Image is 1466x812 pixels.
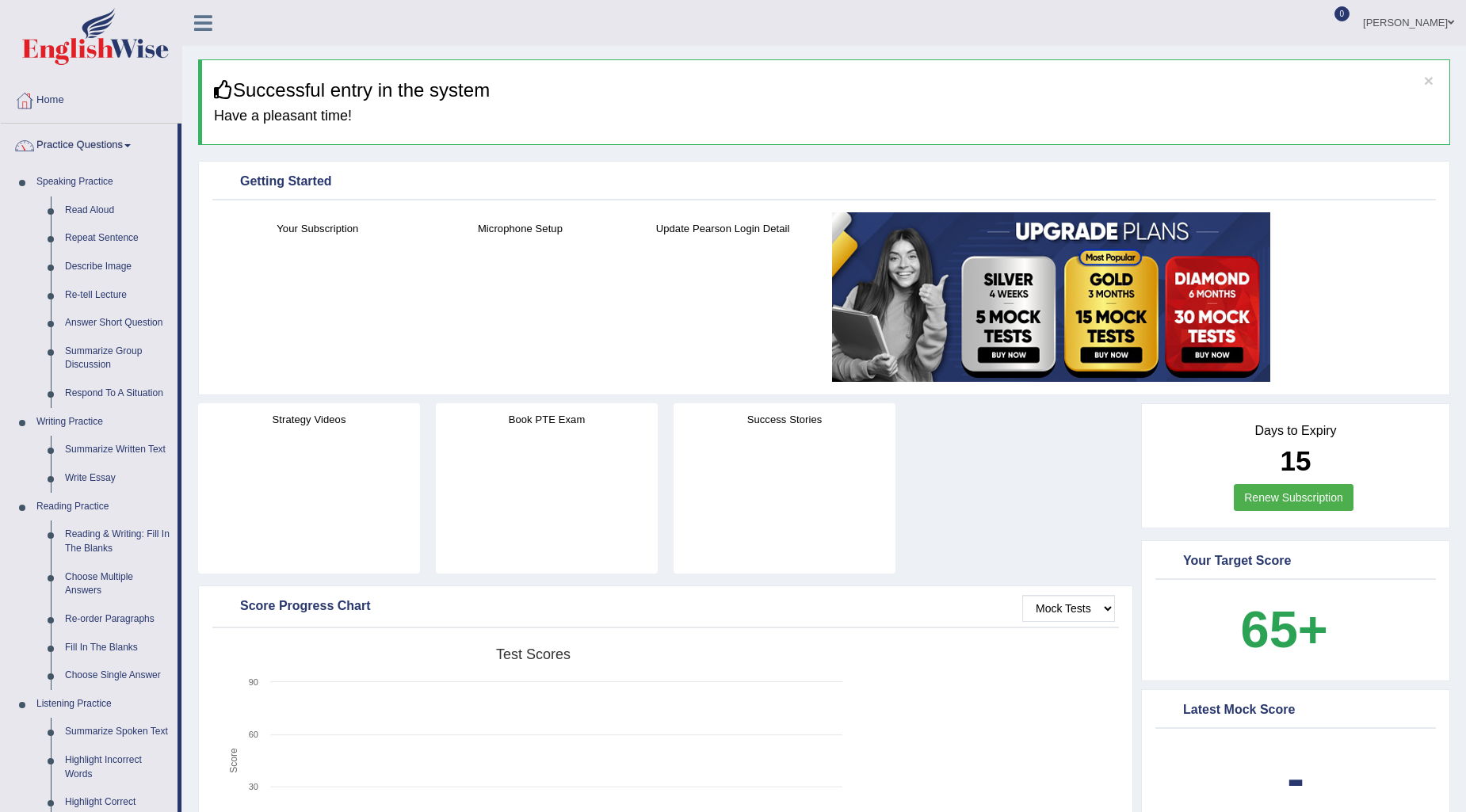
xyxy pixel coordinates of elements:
[29,408,178,436] a: Writing Practice
[224,220,411,237] h4: Your Subscription
[1287,749,1304,807] b: -
[1159,550,1432,574] div: Your Target Score
[228,748,239,773] tspan: Score
[29,168,178,196] a: Speaking Practice
[1424,72,1434,89] button: ×
[496,646,571,662] tspan: Test scores
[58,634,178,662] a: Fill In The Blanks
[58,281,178,310] a: Re-tell Lecture
[29,493,178,521] a: Reading Practice
[1159,424,1432,438] h4: Days to Expiry
[1241,600,1328,658] b: 65+
[249,782,258,791] text: 30
[29,690,178,719] a: Listening Practice
[198,411,420,428] h4: Strategy Videos
[216,170,1432,194] div: Getting Started
[58,718,178,746] a: Summarize Spoken Text
[1,78,181,118] a: Home
[427,220,614,237] h4: Microphone Setup
[1334,6,1350,21] span: 0
[58,379,178,408] a: Respond To A Situation
[832,212,1270,382] img: small5.jpg
[249,730,258,739] text: 60
[674,411,895,428] h4: Success Stories
[58,196,178,225] a: Read Aloud
[216,595,1115,619] div: Score Progress Chart
[214,80,1437,101] h3: Successful entry in the system
[629,220,816,237] h4: Update Pearson Login Detail
[58,309,178,337] a: Answer Short Question
[249,677,258,687] text: 90
[58,337,178,379] a: Summarize Group Discussion
[1,124,178,163] a: Practice Questions
[58,520,178,562] a: Reading & Writing: Fill In The Blanks
[214,109,1437,124] h4: Have a pleasant time!
[58,464,178,493] a: Write Essay
[58,605,178,634] a: Re-order Paragraphs
[436,411,658,428] h4: Book PTE Exam
[58,563,178,605] a: Choose Multiple Answers
[58,224,178,253] a: Repeat Sentence
[1234,484,1353,511] a: Renew Subscription
[58,253,178,281] a: Describe Image
[58,746,178,788] a: Highlight Incorrect Words
[58,661,178,690] a: Choose Single Answer
[1159,699,1432,722] div: Latest Mock Score
[58,436,178,464] a: Summarize Written Text
[1281,445,1311,476] b: 15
